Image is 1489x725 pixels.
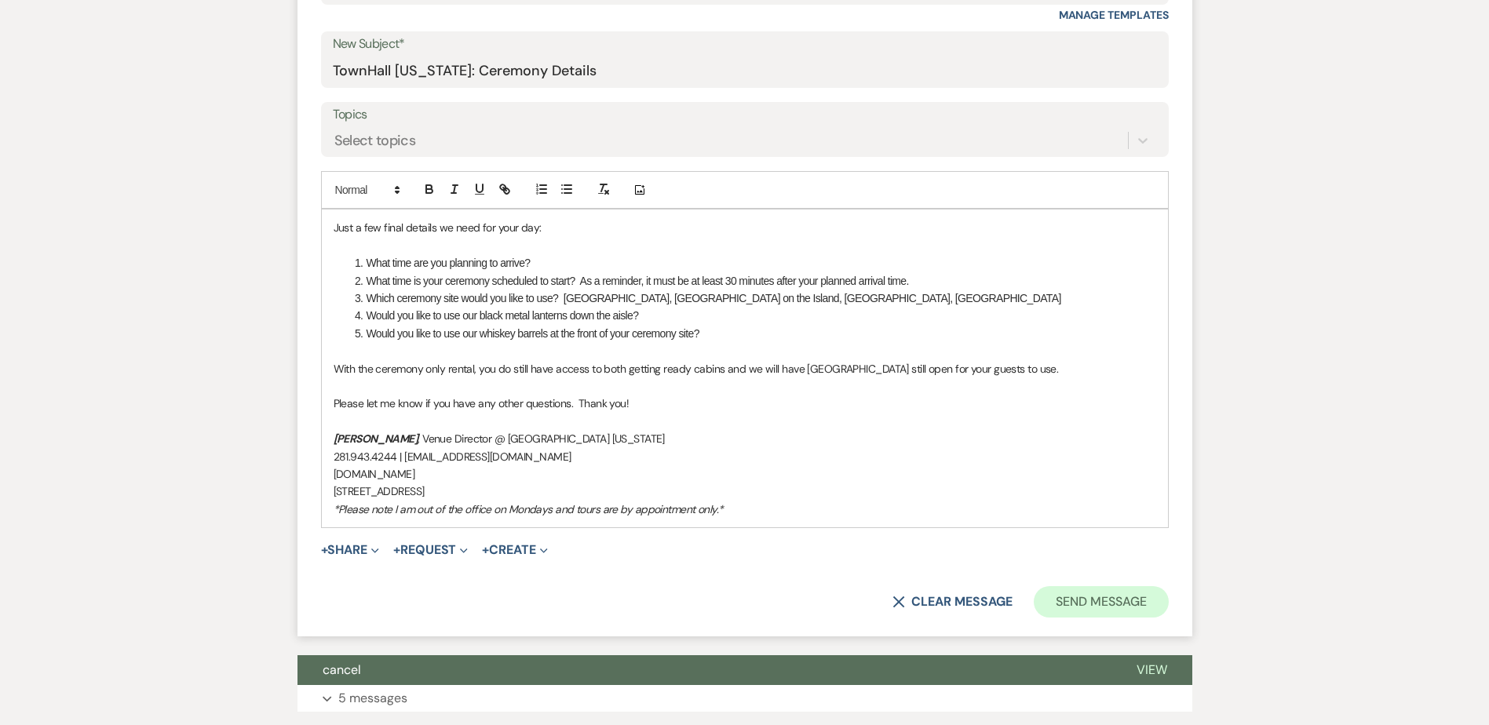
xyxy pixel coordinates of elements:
[334,502,724,516] em: *Please note I am out of the office on Mondays and tours are by appointment only.*
[338,688,407,709] p: 5 messages
[1034,586,1168,618] button: Send Message
[482,544,547,556] button: Create
[323,661,361,678] span: cancel
[350,290,1156,307] li: Which ceremony site would you like to use? [GEOGRAPHIC_DATA], [GEOGRAPHIC_DATA] on the Island, [G...
[297,685,1192,712] button: 5 messages
[1137,661,1167,678] span: View
[334,465,1156,483] p: [DOMAIN_NAME]
[334,130,416,151] div: Select topics
[297,655,1111,685] button: cancel
[334,360,1156,377] p: With the ceremony only rental, you do still have access to both getting ready cabins and we will ...
[350,272,1156,290] li: What time is your ceremony scheduled to start? As a reminder, it must be at least 30 minutes afte...
[393,544,400,556] span: +
[321,544,328,556] span: +
[334,395,1156,412] p: Please let me know if you have any other questions. Thank you!
[393,544,468,556] button: Request
[334,483,1156,500] p: [STREET_ADDRESS]
[350,325,1156,342] li: Would you like to use our whiskey barrels at the front of your ceremony site?
[334,219,1156,236] p: Just a few final details we need for your day:
[334,448,1156,465] p: 281.943.4244 | [EMAIL_ADDRESS][DOMAIN_NAME]
[350,307,1156,324] li: Would you like to use our black metal lanterns down the aisle?
[333,33,1157,56] label: New Subject*
[1111,655,1192,685] button: View
[321,544,380,556] button: Share
[892,596,1012,608] button: Clear message
[482,544,489,556] span: +
[1059,8,1169,22] a: Manage Templates
[350,254,1156,271] li: What time are you planning to arrive?
[334,432,418,446] em: [PERSON_NAME]
[334,430,1156,447] p: , Venue Director @ [GEOGRAPHIC_DATA] [US_STATE]
[333,104,1157,126] label: Topics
